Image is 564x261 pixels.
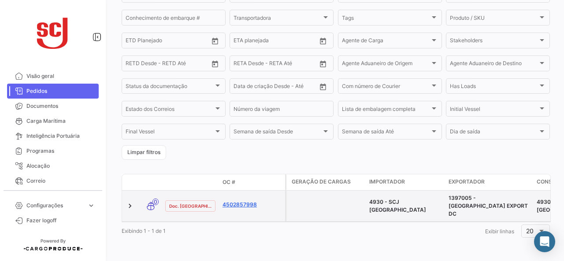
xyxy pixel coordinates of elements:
[7,114,99,129] a: Carga Marítima
[162,179,219,186] datatable-header-cell: Estado Doc.
[122,145,166,160] button: Limpar filtros
[169,202,211,210] span: Doc. [GEOGRAPHIC_DATA]
[366,174,445,190] datatable-header-cell: Importador
[526,227,534,235] span: 20
[445,174,533,190] datatable-header-cell: Exportador
[292,178,351,186] span: Geração de cargas
[256,39,295,45] input: Até
[234,39,249,45] input: Desde
[342,107,430,114] span: Lista de embalagem completa
[316,57,330,70] button: Open calendar
[234,16,322,22] span: Transportadora
[122,228,166,234] span: Exibindo 1 - 1 de 1
[26,72,95,80] span: Visão geral
[126,202,134,210] a: Expand/Collapse Row
[234,130,322,136] span: Semana de saída Desde
[26,102,95,110] span: Documentos
[234,85,249,91] input: Desde
[126,130,214,136] span: Final Vessel
[256,62,295,68] input: Até
[26,162,95,170] span: Alocação
[26,147,95,155] span: Programas
[342,16,430,22] span: Tags
[450,16,538,22] span: Produto / SKU
[26,87,95,95] span: Pedidos
[26,177,95,185] span: Correio
[449,178,485,186] span: Exportador
[126,107,214,114] span: Estado dos Correios
[126,85,214,91] span: Status da documentação
[234,62,249,68] input: Desde
[7,173,99,188] a: Correio
[7,143,99,158] a: Programas
[450,130,538,136] span: Dia de saída
[148,62,187,68] input: Até
[369,199,426,213] span: 4930 - SCJ Brasil
[87,202,95,210] span: expand_more
[342,85,430,91] span: Com número de Courier
[450,85,538,91] span: Has Loads
[369,178,405,186] span: Importador
[31,11,75,55] img: scj_logo1.svg
[26,202,84,210] span: Configurações
[7,69,99,84] a: Visão geral
[286,174,366,190] datatable-header-cell: Geração de cargas
[26,117,95,125] span: Carga Marítima
[342,62,430,68] span: Agente Aduaneiro de Origem
[126,39,141,45] input: Desde
[316,80,330,93] button: Open calendar
[152,199,159,205] span: 0
[26,132,95,140] span: Inteligência Portuária
[450,62,538,68] span: Agente Aduaneiro de Destino
[7,158,99,173] a: Alocação
[26,217,95,224] span: Fazer logoff
[450,107,538,114] span: Initial Vessel
[223,201,282,209] a: 4502857998
[126,62,141,68] input: Desde
[342,130,430,136] span: Semana de saída Até
[450,39,538,45] span: Stakeholders
[485,228,514,235] span: Exibir linhas
[148,39,187,45] input: Até
[223,178,235,186] span: OC #
[7,99,99,114] a: Documentos
[219,175,285,190] datatable-header-cell: OC #
[534,231,555,252] div: Abrir Intercom Messenger
[140,179,162,186] datatable-header-cell: Modo de Transporte
[256,85,295,91] input: Até
[208,57,222,70] button: Open calendar
[449,195,528,217] span: 1397005 - TOLUCA EXPORT DC
[7,84,99,99] a: Pedidos
[208,34,222,48] button: Open calendar
[7,129,99,143] a: Inteligência Portuária
[316,34,330,48] button: Open calendar
[342,39,430,45] span: Agente de Carga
